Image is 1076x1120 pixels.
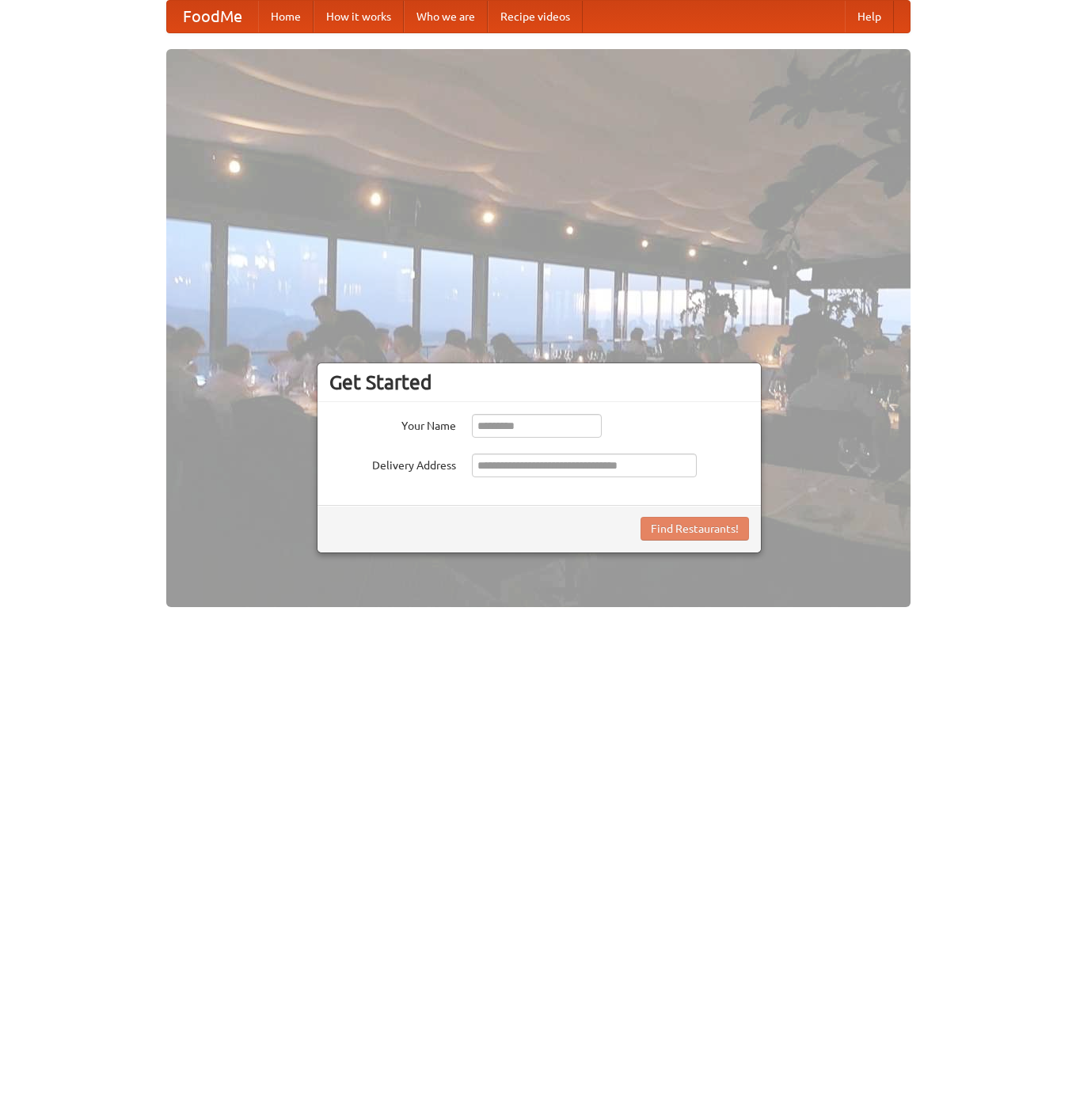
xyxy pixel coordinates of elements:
[845,1,894,32] a: Help
[329,370,749,394] h3: Get Started
[329,414,456,434] label: Your Name
[167,1,258,32] a: FoodMe
[488,1,583,32] a: Recipe videos
[641,517,749,541] button: Find Restaurants!
[258,1,314,32] a: Home
[314,1,404,32] a: How it works
[404,1,488,32] a: Who we are
[329,454,456,473] label: Delivery Address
